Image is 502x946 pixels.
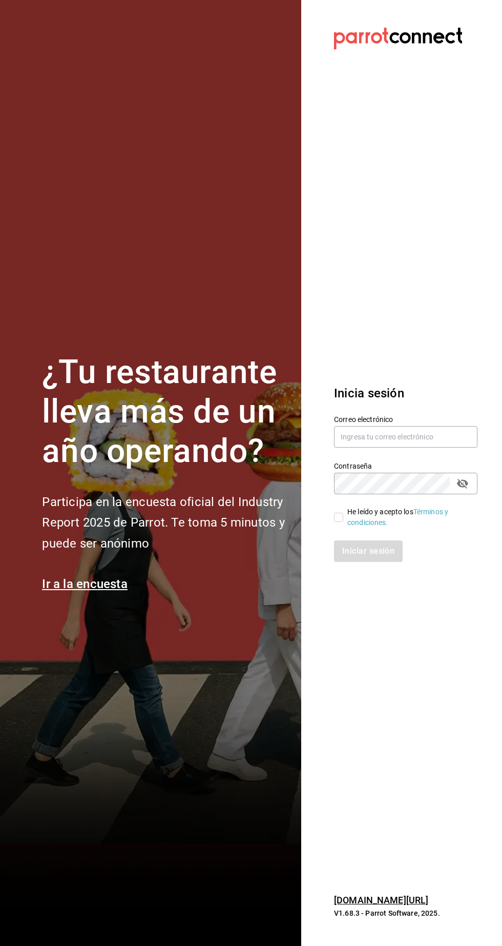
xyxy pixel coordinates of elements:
[347,507,469,528] div: He leído y acepto los
[42,577,128,591] a: Ir a la encuesta
[334,462,477,470] label: Contraseña
[334,908,477,918] p: V1.68.3 - Parrot Software, 2025.
[334,384,477,402] h3: Inicia sesión
[42,492,289,554] h2: Participa en la encuesta oficial del Industry Report 2025 de Parrot. Te toma 5 minutos y puede se...
[334,416,477,423] label: Correo electrónico
[42,353,289,471] h1: ¿Tu restaurante lleva más de un año operando?
[454,475,471,492] button: passwordField
[334,895,428,905] a: [DOMAIN_NAME][URL]
[334,426,477,448] input: Ingresa tu correo electrónico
